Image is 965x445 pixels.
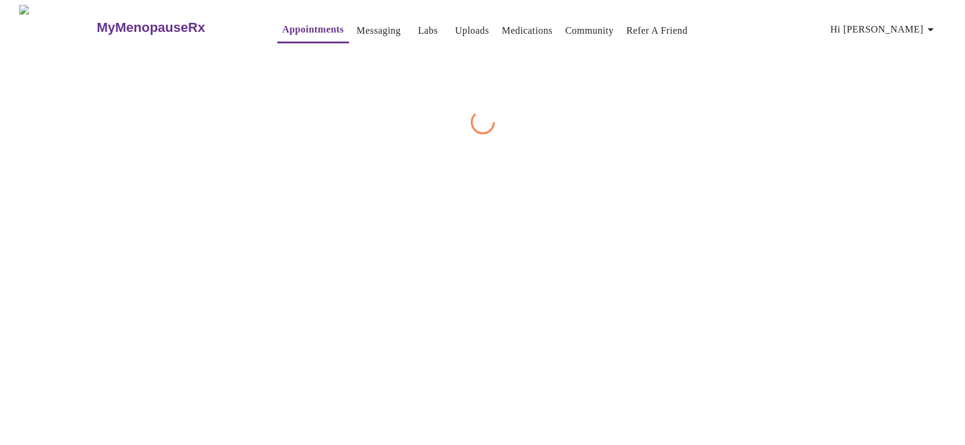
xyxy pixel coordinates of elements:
a: Appointments [282,21,344,38]
button: Messaging [352,19,406,43]
a: Uploads [455,22,489,39]
a: Refer a Friend [626,22,688,39]
a: Medications [502,22,553,39]
a: MyMenopauseRx [95,7,253,49]
a: Messaging [357,22,401,39]
button: Hi [PERSON_NAME] [826,17,943,42]
span: Hi [PERSON_NAME] [831,21,938,38]
button: Community [561,19,619,43]
h3: MyMenopauseRx [96,20,205,36]
button: Medications [497,19,558,43]
button: Refer a Friend [621,19,693,43]
button: Uploads [450,19,494,43]
a: Community [565,22,614,39]
button: Labs [409,19,447,43]
button: Appointments [277,17,348,43]
img: MyMenopauseRx Logo [19,5,95,50]
a: Labs [418,22,438,39]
